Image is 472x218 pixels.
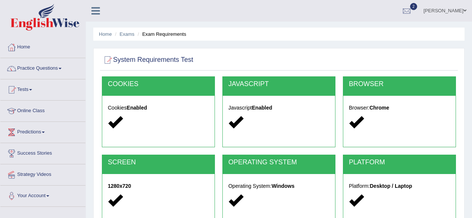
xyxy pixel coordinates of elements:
[349,159,450,166] h2: PLATFORM
[0,164,85,183] a: Strategy Videos
[349,80,450,88] h2: BROWSER
[410,3,418,10] span: 2
[0,58,85,77] a: Practice Questions
[0,122,85,140] a: Predictions
[108,183,131,189] strong: 1280x720
[108,159,209,166] h2: SCREEN
[228,80,329,88] h2: JAVASCRIPT
[228,183,329,189] h5: Operating System:
[252,105,272,111] strong: Enabled
[0,186,85,204] a: Your Account
[0,79,85,98] a: Tests
[349,105,450,111] h5: Browser:
[228,105,329,111] h5: Javascript
[0,37,85,56] a: Home
[349,183,450,189] h5: Platform:
[370,183,412,189] strong: Desktop / Laptop
[102,54,193,66] h2: System Requirements Test
[120,31,135,37] a: Exams
[0,143,85,162] a: Success Stories
[127,105,147,111] strong: Enabled
[108,105,209,111] h5: Cookies
[272,183,294,189] strong: Windows
[136,31,186,38] li: Exam Requirements
[0,101,85,119] a: Online Class
[228,159,329,166] h2: OPERATING SYSTEM
[108,80,209,88] h2: COOKIES
[99,31,112,37] a: Home
[369,105,389,111] strong: Chrome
